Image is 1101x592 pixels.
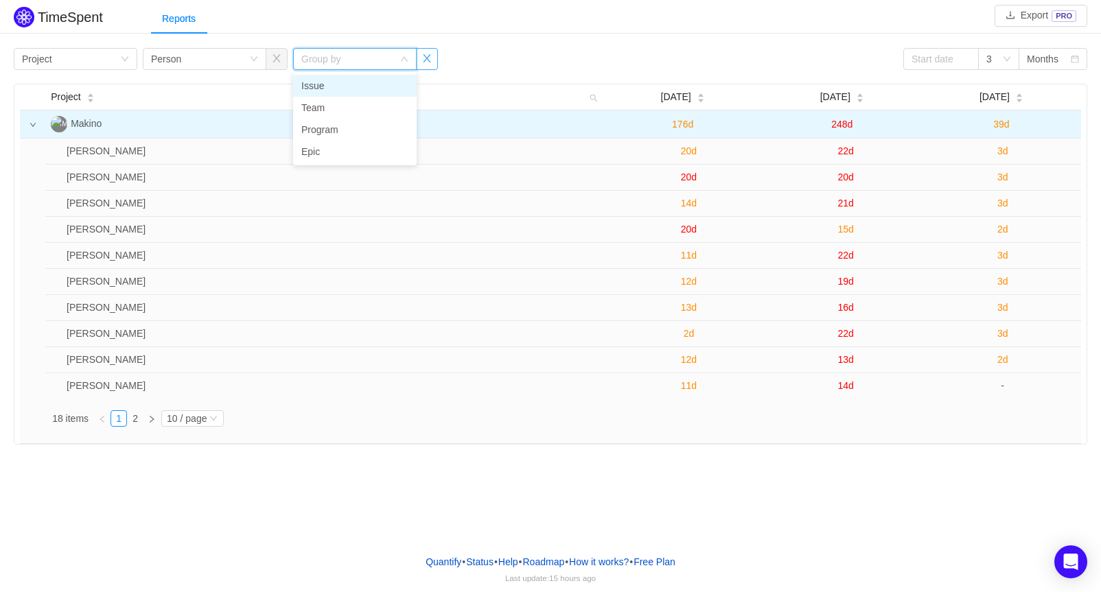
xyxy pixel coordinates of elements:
button: Free Plan [633,552,676,572]
div: Reports [151,3,207,34]
div: 3 [986,49,992,69]
a: Status [465,552,494,572]
img: M [51,116,67,132]
div: Sort [856,91,864,101]
span: Project [51,90,81,104]
i: icon: caret-down [856,97,864,101]
span: 248d [831,119,853,130]
div: Person [151,49,181,69]
button: How it works? [568,552,629,572]
i: icon: caret-up [86,92,94,96]
span: • [565,556,568,567]
td: Urko Ugalde [61,321,610,347]
span: [DATE] [980,90,1010,104]
span: • [519,556,522,567]
button: icon: close [266,48,288,70]
i: icon: right [148,415,156,423]
div: Months [1027,49,1058,69]
span: 12d [681,354,697,365]
td: Marcin Mietus [61,295,610,321]
span: 12d [681,276,697,287]
span: 22d [837,250,853,261]
td: Ana Iordosopol [61,373,610,399]
li: Program [293,119,417,141]
li: Issue [293,75,417,97]
span: 20d [681,171,697,182]
span: 3d [997,171,1008,182]
span: 2d [997,224,1008,235]
span: • [629,556,633,567]
td: Pavla Cibulcová [61,243,610,269]
i: icon: left [98,415,106,423]
div: Open Intercom Messenger [1054,545,1087,578]
div: Group by [301,52,393,66]
i: icon: down [1003,55,1011,64]
span: 3d [997,302,1008,313]
img: Quantify logo [14,7,34,27]
span: 15 hours ago [549,573,596,582]
i: icon: caret-down [86,97,94,101]
span: 16d [837,302,853,313]
i: icon: caret-up [856,92,864,96]
div: Project [22,49,52,69]
span: 20d [681,224,697,235]
i: icon: caret-down [1015,97,1023,101]
li: 18 items [52,410,89,427]
i: icon: down [400,55,408,64]
a: Help [498,552,519,572]
span: • [462,556,465,567]
li: 2 [127,410,143,427]
span: 3d [997,276,1008,287]
input: Start date [903,48,979,70]
span: 11d [681,380,697,391]
td: Ladislav Pravda [61,165,610,191]
span: 19d [837,276,853,287]
span: 3d [997,145,1008,156]
span: 3d [997,250,1008,261]
i: icon: down [30,121,36,128]
span: 2d [997,354,1008,365]
i: icon: calendar [1071,55,1079,64]
div: Sort [1015,91,1023,101]
i: icon: down [209,414,218,424]
h2: TimeSpent [38,10,103,25]
span: Last update: [505,573,596,582]
td: Tomas Vytisk [61,217,610,243]
span: 176d [672,119,693,130]
span: 13d [681,302,697,313]
span: 3d [997,328,1008,339]
span: 20d [681,145,697,156]
a: 2 [128,411,143,426]
i: icon: caret-up [1015,92,1023,96]
td: Nick van Hoof [61,347,610,373]
span: 14d [837,380,853,391]
span: - [1001,380,1004,391]
li: Previous Page [94,410,111,427]
li: Epic [293,141,417,163]
li: 1 [111,410,127,427]
span: 21d [837,198,853,209]
i: icon: down [121,55,129,64]
span: [DATE] [820,90,850,104]
span: 11d [681,250,697,261]
td: Robert Jordán [61,139,610,165]
i: icon: caret-down [697,97,704,101]
li: Next Page [143,410,160,427]
span: [DATE] [661,90,691,104]
i: icon: down [250,55,258,64]
span: 22d [837,145,853,156]
span: 2d [684,328,695,339]
span: 14d [681,198,697,209]
span: 22d [837,328,853,339]
span: 15d [837,224,853,235]
a: Quantify [425,552,462,572]
i: icon: caret-up [697,92,704,96]
div: Sort [697,91,705,101]
span: 39d [993,119,1009,130]
button: icon: close [416,48,438,70]
span: • [494,556,498,567]
div: 10 / page [167,411,207,426]
i: icon: search [584,84,603,110]
a: Roadmap [522,552,566,572]
td: Frank Sommerfeld [61,191,610,217]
